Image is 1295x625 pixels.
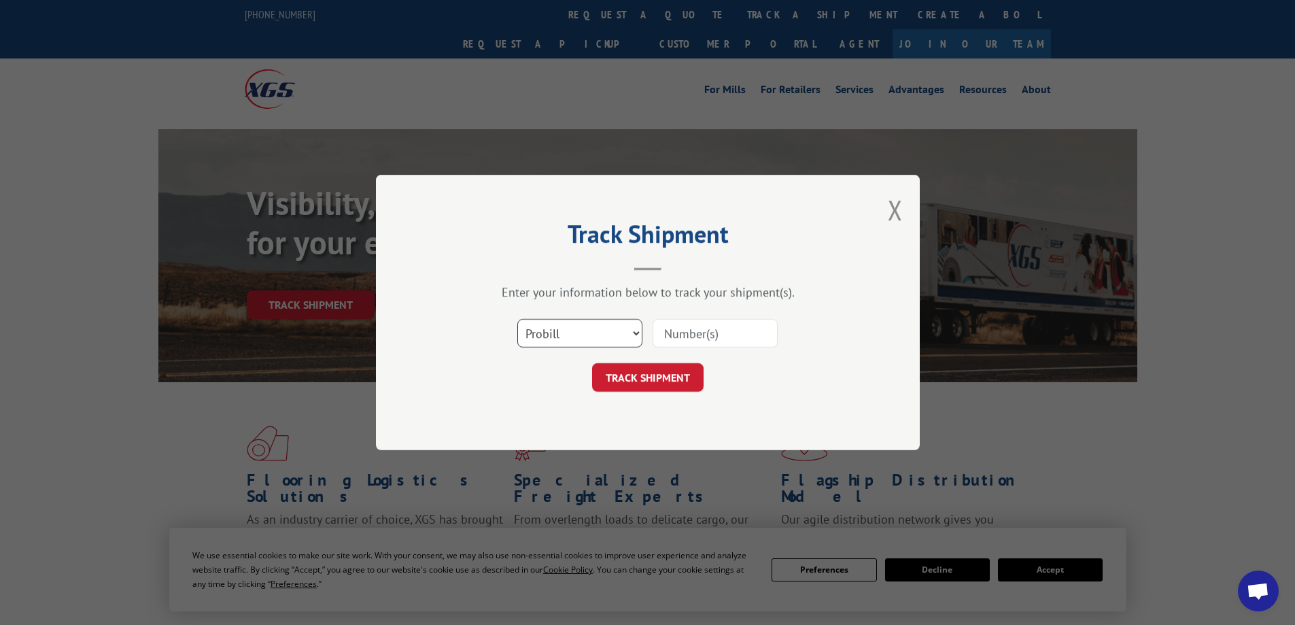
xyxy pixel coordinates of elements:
[592,363,704,392] button: TRACK SHIPMENT
[1238,571,1279,611] div: Open chat
[444,284,852,300] div: Enter your information below to track your shipment(s).
[888,192,903,228] button: Close modal
[653,319,778,348] input: Number(s)
[444,224,852,250] h2: Track Shipment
